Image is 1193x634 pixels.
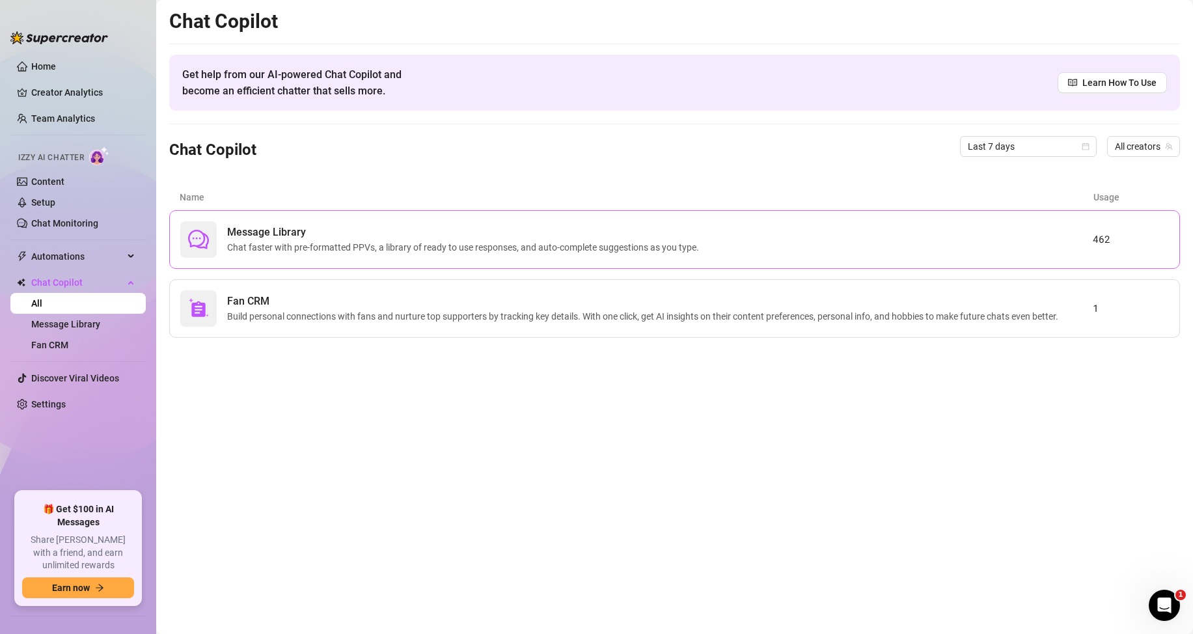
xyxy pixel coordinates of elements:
[22,503,134,529] span: 🎁 Get $100 in AI Messages
[89,146,109,165] img: AI Chatter
[968,137,1089,156] span: Last 7 days
[1082,143,1090,150] span: calendar
[31,113,95,124] a: Team Analytics
[31,399,66,409] a: Settings
[31,340,68,350] a: Fan CRM
[1093,301,1169,316] article: 1
[169,140,256,161] h3: Chat Copilot
[180,190,1093,204] article: Name
[31,218,98,228] a: Chat Monitoring
[10,31,108,44] img: logo-BBDzfeDw.svg
[31,319,100,329] a: Message Library
[1068,78,1077,87] span: read
[182,66,433,99] span: Get help from our AI-powered Chat Copilot and become an efficient chatter that sells more.
[188,298,209,319] img: svg%3e
[227,294,1063,309] span: Fan CRM
[1149,590,1180,621] iframe: Intercom live chat
[95,583,104,592] span: arrow-right
[227,240,704,255] span: Chat faster with pre-formatted PPVs, a library of ready to use responses, and auto-complete sugge...
[1165,143,1173,150] span: team
[227,309,1063,324] span: Build personal connections with fans and nurture top supporters by tracking key details. With one...
[31,272,124,293] span: Chat Copilot
[22,534,134,572] span: Share [PERSON_NAME] with a friend, and earn unlimited rewards
[52,583,90,593] span: Earn now
[31,61,56,72] a: Home
[31,197,55,208] a: Setup
[31,298,42,309] a: All
[18,152,84,164] span: Izzy AI Chatter
[1115,137,1172,156] span: All creators
[17,278,25,287] img: Chat Copilot
[227,225,704,240] span: Message Library
[31,246,124,267] span: Automations
[1082,76,1157,90] span: Learn How To Use
[17,251,27,262] span: thunderbolt
[22,577,134,598] button: Earn nowarrow-right
[188,229,209,250] span: comment
[1058,72,1167,93] a: Learn How To Use
[31,82,135,103] a: Creator Analytics
[31,176,64,187] a: Content
[1175,590,1186,600] span: 1
[1093,190,1170,204] article: Usage
[169,9,1180,34] h2: Chat Copilot
[1093,232,1169,247] article: 462
[31,373,119,383] a: Discover Viral Videos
